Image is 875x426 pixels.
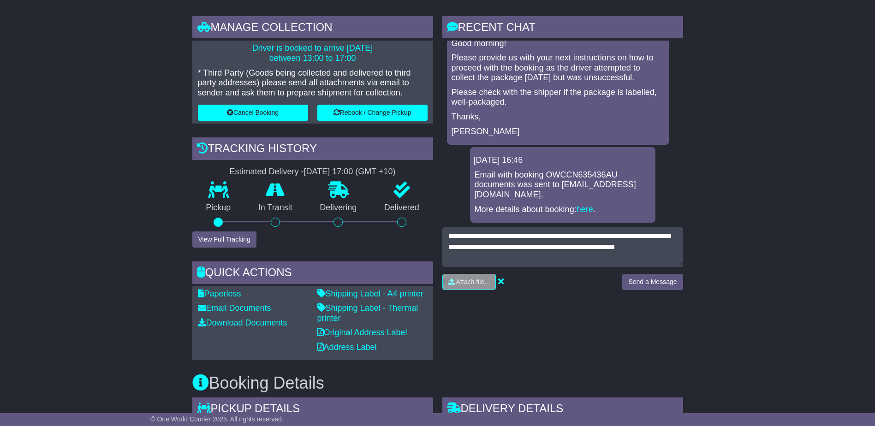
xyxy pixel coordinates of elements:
a: Download Documents [198,318,287,327]
p: Delivered [370,203,433,213]
a: Paperless [198,289,241,298]
p: Thanks, [452,112,665,122]
a: Shipping Label - Thermal printer [317,303,418,323]
div: Estimated Delivery - [192,167,433,177]
p: More details about booking: . [475,205,651,215]
a: Original Address Label [317,328,407,337]
button: Send a Message [622,274,683,290]
a: Email Documents [198,303,271,313]
div: RECENT CHAT [442,16,683,41]
p: Please provide us with your next instructions on how to proceed with the booking as the driver at... [452,53,665,83]
div: Delivery Details [442,397,683,422]
p: Driver is booked to arrive [DATE] between 13:00 to 17:00 [198,43,428,63]
button: Cancel Booking [198,105,308,121]
div: [DATE] 17:00 (GMT +10) [304,167,396,177]
p: Good morning! [452,39,665,49]
a: Address Label [317,343,377,352]
p: Delivering [306,203,371,213]
h3: Booking Details [192,374,683,392]
div: Manage collection [192,16,433,41]
div: Pickup Details [192,397,433,422]
button: Rebook / Change Pickup [317,105,428,121]
div: [DATE] 16:46 [474,155,652,166]
a: Shipping Label - A4 printer [317,289,423,298]
p: Email with booking OWCCN635436AU documents was sent to [EMAIL_ADDRESS][DOMAIN_NAME]. [475,170,651,200]
p: * Third Party (Goods being collected and delivered to third party addresses) please send all atta... [198,68,428,98]
p: Pickup [192,203,245,213]
p: Please check with the shipper if the package is labelled, well-packaged. [452,88,665,107]
span: © One World Courier 2025. All rights reserved. [150,415,284,423]
div: Tracking history [192,137,433,162]
p: In Transit [244,203,306,213]
button: View Full Tracking [192,231,256,248]
div: Quick Actions [192,261,433,286]
p: [PERSON_NAME] [452,127,665,137]
a: here [577,205,593,214]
